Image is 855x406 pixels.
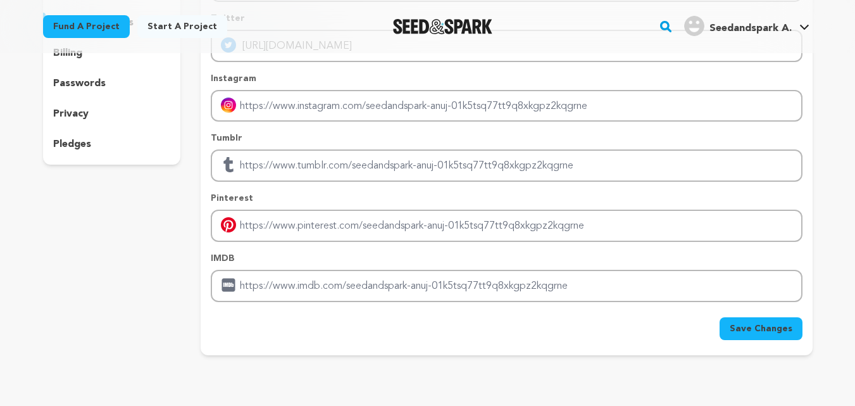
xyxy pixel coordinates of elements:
[221,277,236,293] img: imdb.svg
[211,210,802,242] input: Enter pinterest profile link
[43,15,130,38] a: Fund a project
[682,13,812,40] span: Seedandspark A.'s Profile
[684,16,704,36] img: user.png
[137,15,227,38] a: Start a project
[211,149,802,182] input: Enter tubmlr profile link
[43,43,181,63] button: billing
[221,217,236,232] img: pinterest-mobile.svg
[211,252,802,265] p: IMDB
[730,322,792,335] span: Save Changes
[53,106,89,122] p: privacy
[211,72,802,85] p: Instagram
[43,73,181,94] button: passwords
[682,13,812,36] a: Seedandspark A.'s Profile
[53,46,82,61] p: billing
[709,23,792,34] span: Seedandspark A.
[393,19,492,34] a: Seed&Spark Homepage
[211,132,802,144] p: Tumblr
[211,90,802,122] input: Enter instagram handle link
[393,19,492,34] img: Seed&Spark Logo Dark Mode
[684,16,792,36] div: Seedandspark A.'s Profile
[43,104,181,124] button: privacy
[53,137,91,152] p: pledges
[53,76,106,91] p: passwords
[211,270,802,302] input: Enter IMDB profile link
[211,192,802,205] p: Pinterest
[221,98,236,113] img: instagram-mobile.svg
[720,317,802,340] button: Save Changes
[43,134,181,155] button: pledges
[221,157,236,172] img: tumblr.svg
